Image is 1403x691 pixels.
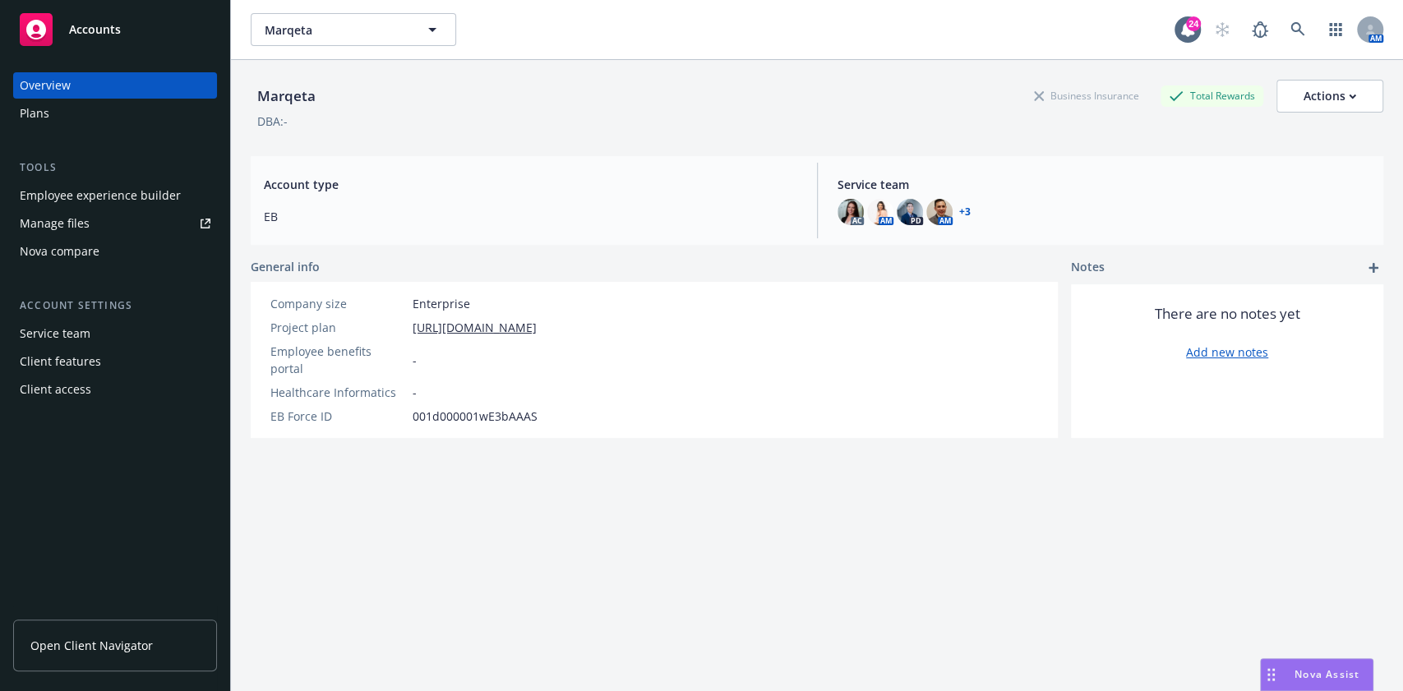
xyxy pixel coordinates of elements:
img: photo [897,199,923,225]
div: Manage files [20,210,90,237]
a: Report a Bug [1244,13,1276,46]
div: Service team [20,320,90,347]
button: Nova Assist [1260,658,1373,691]
span: EB [264,208,797,225]
a: Manage files [13,210,217,237]
a: Add new notes [1186,343,1268,361]
a: [URL][DOMAIN_NAME] [413,319,537,336]
div: Employee experience builder [20,182,181,209]
img: photo [867,199,893,225]
img: photo [926,199,953,225]
span: - [413,384,417,401]
span: Accounts [69,23,121,36]
div: Employee benefits portal [270,343,406,377]
span: Account type [264,176,797,193]
a: Start snowing [1206,13,1239,46]
a: Switch app [1319,13,1352,46]
span: 001d000001wE3bAAAS [413,408,538,425]
div: EB Force ID [270,408,406,425]
div: DBA: - [257,113,288,130]
div: Total Rewards [1161,85,1263,106]
div: Company size [270,295,406,312]
a: add [1364,258,1383,278]
span: Service team [838,176,1371,193]
button: Actions [1276,80,1383,113]
span: Marqeta [265,21,407,39]
a: Accounts [13,7,217,53]
span: General info [251,258,320,275]
div: Marqeta [251,85,322,107]
div: Client features [20,348,101,375]
span: - [413,352,417,369]
a: Search [1281,13,1314,46]
a: Client features [13,348,217,375]
a: Plans [13,100,217,127]
div: Drag to move [1261,659,1281,690]
span: Open Client Navigator [30,637,153,654]
span: Notes [1071,258,1105,278]
a: Employee experience builder [13,182,217,209]
div: Business Insurance [1026,85,1147,106]
div: Client access [20,376,91,403]
div: 24 [1186,16,1201,31]
div: Overview [20,72,71,99]
div: Plans [20,100,49,127]
a: +3 [959,207,971,217]
img: photo [838,199,864,225]
div: Nova compare [20,238,99,265]
div: Project plan [270,319,406,336]
div: Tools [13,159,217,176]
a: Nova compare [13,238,217,265]
div: Healthcare Informatics [270,384,406,401]
span: Nova Assist [1295,667,1359,681]
a: Service team [13,320,217,347]
div: Account settings [13,297,217,314]
a: Client access [13,376,217,403]
span: There are no notes yet [1155,304,1300,324]
a: Overview [13,72,217,99]
div: Actions [1304,81,1356,112]
button: Marqeta [251,13,456,46]
span: Enterprise [413,295,470,312]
